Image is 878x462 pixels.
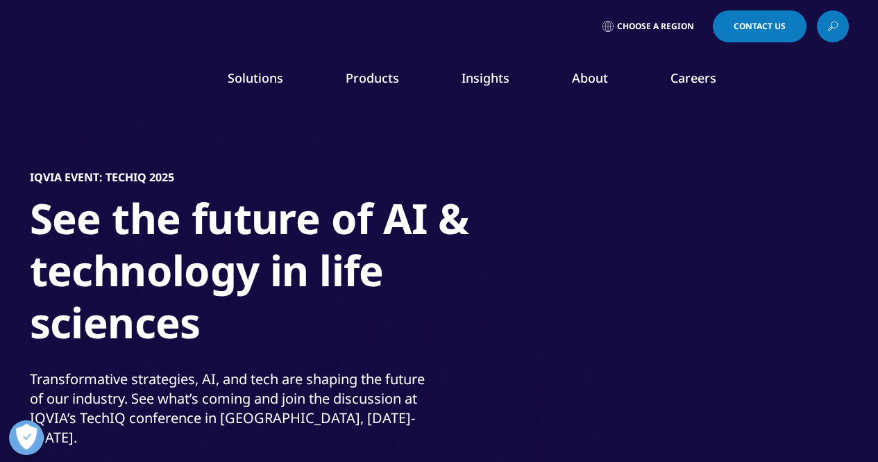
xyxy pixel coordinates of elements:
h1: See the future of AI & technology in life sciences​ [30,192,550,357]
a: Products [346,69,399,86]
a: Insights [462,69,509,86]
span: Contact Us [734,22,786,31]
a: About [572,69,608,86]
h5: IQVIA Event: TechIQ 2025​ [30,170,174,184]
span: Choose a Region [617,21,694,32]
nav: Primary [146,49,849,114]
a: Careers [670,69,716,86]
div: Transformative strategies, AI, and tech are shaping the future of our industry. See what’s coming... [30,370,436,447]
a: Solutions [228,69,283,86]
a: Contact Us [713,10,807,42]
button: Abrir preferencias [9,420,44,455]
